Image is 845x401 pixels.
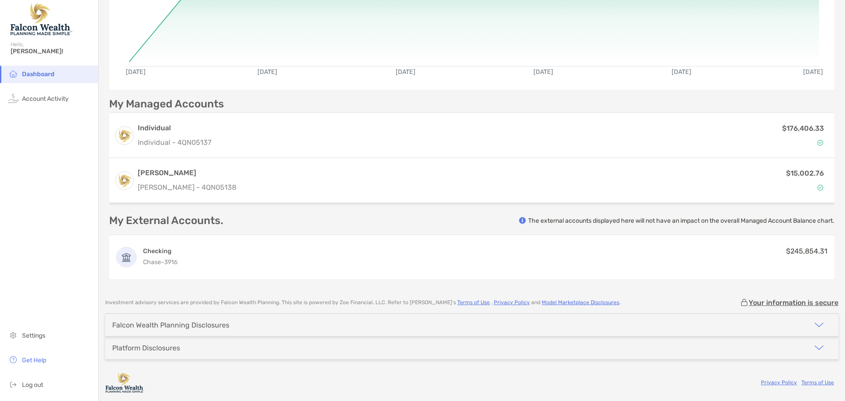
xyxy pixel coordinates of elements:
[542,299,619,305] a: Model Marketplace Disclosures
[138,182,236,193] p: [PERSON_NAME] - 4QN05138
[257,68,277,76] text: [DATE]
[8,330,18,340] img: settings icon
[803,68,823,76] text: [DATE]
[801,379,834,386] a: Terms of Use
[117,247,136,267] img: PREMIER PLUS CKG
[817,184,823,191] img: Account Status icon
[749,298,838,307] p: Your information is secure
[22,332,45,339] span: Settings
[143,258,164,266] span: Chase -
[519,217,526,224] img: info
[8,93,18,103] img: activity icon
[22,381,43,389] span: Log out
[814,320,824,330] img: icon arrow
[116,127,133,144] img: logo account
[761,379,797,386] a: Privacy Policy
[22,70,55,78] span: Dashboard
[786,168,824,179] p: $15,002.76
[105,299,621,306] p: Investment advisory services are provided by Falcon Wealth Planning . This site is powered by Zoe...
[396,68,415,76] text: [DATE]
[116,172,133,189] img: logo account
[782,123,824,134] p: $176,406.33
[8,354,18,365] img: get-help icon
[22,357,46,364] span: Get Help
[138,123,211,133] h3: Individual
[143,247,177,255] h4: Checking
[672,68,691,76] text: [DATE]
[112,344,180,352] div: Platform Disclosures
[814,342,824,353] img: icon arrow
[11,4,72,35] img: Falcon Wealth Planning Logo
[22,95,69,103] span: Account Activity
[138,137,211,148] p: Individual - 4QN05137
[105,373,145,393] img: company logo
[109,215,223,226] p: My External Accounts.
[528,217,834,225] p: The external accounts displayed here will not have an impact on the overall Managed Account Balan...
[138,168,236,178] h3: [PERSON_NAME]
[11,48,93,55] span: [PERSON_NAME]!
[8,379,18,390] img: logout icon
[457,299,490,305] a: Terms of Use
[494,299,530,305] a: Privacy Policy
[112,321,229,329] div: Falcon Wealth Planning Disclosures
[8,68,18,79] img: household icon
[786,247,827,255] span: $245,854.31
[109,99,224,110] p: My Managed Accounts
[533,68,553,76] text: [DATE]
[164,258,177,266] span: 3916
[126,68,146,76] text: [DATE]
[817,140,823,146] img: Account Status icon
